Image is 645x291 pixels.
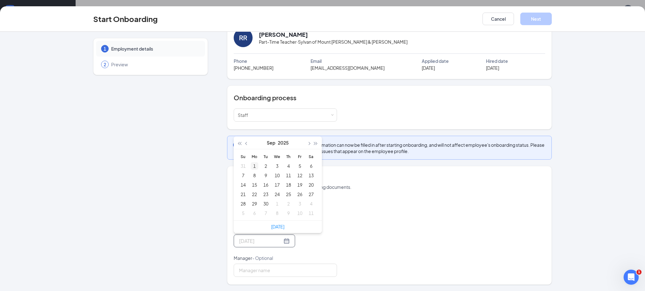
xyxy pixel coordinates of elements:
[311,58,322,64] span: Email
[244,142,546,154] span: Compensation and employment information can now be filled in after starting onboarding, and will ...
[296,190,304,198] div: 26
[305,189,317,199] td: 2025-09-27
[232,141,240,149] svg: Info
[271,180,283,189] td: 2025-09-17
[486,64,499,71] span: [DATE]
[234,64,273,71] span: [PHONE_NUMBER]
[260,180,271,189] td: 2025-09-16
[239,200,247,207] div: 28
[305,171,317,180] td: 2025-09-13
[234,184,545,190] p: This information is used to create onboarding documents.
[283,171,294,180] td: 2025-09-11
[262,209,270,217] div: 7
[520,13,552,25] button: Next
[260,208,271,218] td: 2025-10-07
[283,199,294,208] td: 2025-10-02
[285,181,292,189] div: 18
[239,33,247,42] div: RR
[273,172,281,179] div: 10
[305,199,317,208] td: 2025-10-04
[238,109,253,121] div: [object Object]
[249,152,260,161] th: Mo
[237,180,249,189] td: 2025-09-14
[262,190,270,198] div: 23
[111,46,199,52] span: Employment details
[111,61,199,68] span: Preview
[262,162,270,170] div: 2
[251,162,258,170] div: 1
[482,13,514,25] button: Cancel
[285,200,292,207] div: 2
[271,161,283,171] td: 2025-09-03
[273,181,281,189] div: 17
[237,152,249,161] th: Su
[307,181,315,189] div: 20
[285,190,292,198] div: 25
[307,209,315,217] div: 11
[271,171,283,180] td: 2025-09-10
[260,199,271,208] td: 2025-09-30
[259,30,308,38] h2: [PERSON_NAME]
[283,152,294,161] th: Th
[285,162,292,170] div: 4
[234,255,337,261] p: Manager
[249,161,260,171] td: 2025-09-01
[296,181,304,189] div: 19
[260,152,271,161] th: Tu
[273,162,281,170] div: 3
[239,209,247,217] div: 5
[283,161,294,171] td: 2025-09-04
[305,152,317,161] th: Sa
[307,162,315,170] div: 6
[273,200,281,207] div: 1
[249,180,260,189] td: 2025-09-15
[262,200,270,207] div: 30
[238,112,248,118] span: Staff
[251,190,258,198] div: 22
[237,208,249,218] td: 2025-10-05
[251,209,258,217] div: 6
[260,189,271,199] td: 2025-09-23
[93,14,158,24] h3: Start Onboarding
[422,58,449,64] span: Applied date
[259,38,408,45] span: Part-Time Teacher · Sylvan of Mount [PERSON_NAME] & [PERSON_NAME]
[271,208,283,218] td: 2025-10-08
[283,208,294,218] td: 2025-10-09
[251,181,258,189] div: 15
[307,190,315,198] div: 27
[422,64,435,71] span: [DATE]
[294,152,305,161] th: Fr
[249,189,260,199] td: 2025-09-22
[486,58,508,64] span: Hired date
[104,46,106,52] span: 1
[294,171,305,180] td: 2025-09-12
[296,172,304,179] div: 12
[305,161,317,171] td: 2025-09-06
[624,270,639,285] iframe: Intercom live chat
[237,189,249,199] td: 2025-09-21
[234,93,545,102] h4: Onboarding process
[294,161,305,171] td: 2025-09-05
[296,200,304,207] div: 3
[305,208,317,218] td: 2025-10-11
[239,237,282,245] input: Select date
[237,171,249,180] td: 2025-09-07
[239,190,247,198] div: 21
[237,199,249,208] td: 2025-09-28
[260,171,271,180] td: 2025-09-09
[271,152,283,161] th: We
[285,172,292,179] div: 11
[249,208,260,218] td: 2025-10-06
[237,161,249,171] td: 2025-08-31
[239,162,247,170] div: 31
[307,172,315,179] div: 13
[636,270,642,275] span: 1
[262,181,270,189] div: 16
[294,189,305,199] td: 2025-09-26
[252,255,273,261] span: - Optional
[278,136,289,149] button: 2025
[285,209,292,217] div: 9
[283,189,294,199] td: 2025-09-25
[296,162,304,170] div: 5
[104,61,106,68] span: 2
